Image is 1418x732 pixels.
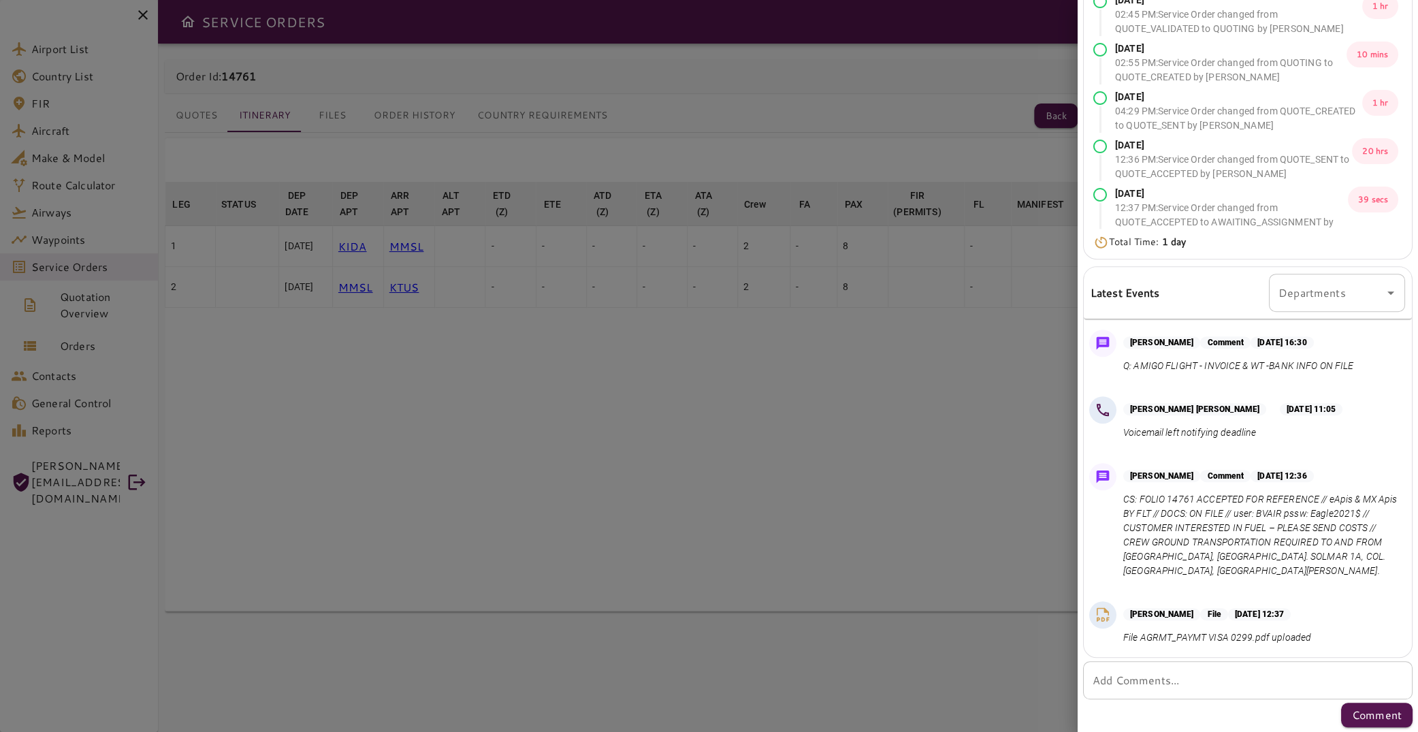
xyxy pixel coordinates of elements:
p: Total Time: [1109,235,1186,249]
p: [PERSON_NAME] [PERSON_NAME] [1123,403,1266,415]
p: [DATE] 12:37 [1228,608,1291,620]
p: [DATE] [1115,138,1352,153]
p: 04:29 PM : Service Order changed from QUOTE_CREATED to QUOTE_SENT by [PERSON_NAME] [1115,104,1362,133]
p: [DATE] [1115,42,1347,56]
p: 02:55 PM : Service Order changed from QUOTING to QUOTE_CREATED by [PERSON_NAME] [1115,56,1347,84]
p: Voicemail left notifying deadline [1123,426,1342,440]
p: [PERSON_NAME] [1123,470,1200,482]
p: [PERSON_NAME] [1123,336,1200,349]
button: Open [1381,283,1400,302]
img: Message Icon [1093,467,1112,486]
p: [DATE] [1115,90,1362,104]
p: [DATE] 11:05 [1280,403,1342,415]
img: Message Icon [1093,334,1112,353]
p: File AGRMT_PAYMT VISA 0299.pdf uploaded [1123,631,1311,645]
p: [DATE] [1115,187,1348,201]
p: 02:45 PM : Service Order changed from QUOTE_VALIDATED to QUOTING by [PERSON_NAME] [1115,7,1362,36]
p: 12:37 PM : Service Order changed from QUOTE_ACCEPTED to AWAITING_ASSIGNMENT by [PERSON_NAME] [1115,201,1348,244]
p: 1 hr [1362,90,1398,116]
h6: Latest Events [1091,284,1160,302]
p: File [1200,608,1227,620]
p: [PERSON_NAME] [1123,608,1200,620]
p: Comment [1352,707,1402,723]
img: PDF File [1093,605,1113,625]
p: Q: AMIGO FLIGHT - INVOICE & WT -BANK INFO ON FILE [1123,359,1353,373]
img: Timer Icon [1093,236,1109,249]
p: 10 mins [1347,42,1398,67]
p: 12:36 PM : Service Order changed from QUOTE_SENT to QUOTE_ACCEPTED by [PERSON_NAME] [1115,153,1352,181]
p: CS: FOLIO 14761 ACCEPTED FOR REFERENCE // eApis & MX Apis BY FLT // DOCS: ON FILE // user: BVAIR ... [1123,492,1400,578]
p: 20 hrs [1352,138,1398,164]
p: [DATE] 12:36 [1251,470,1313,482]
p: 39 secs [1348,187,1398,212]
p: Comment [1200,336,1251,349]
p: Comment [1200,470,1251,482]
b: 1 day [1162,235,1187,249]
p: [DATE] 16:30 [1251,336,1313,349]
button: Comment [1341,703,1413,727]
